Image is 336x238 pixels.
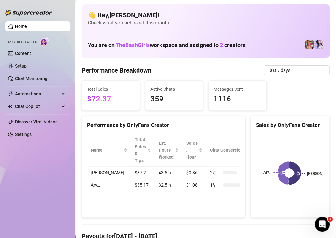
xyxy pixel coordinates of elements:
span: Last 7 days [268,66,326,75]
img: AI Chatter [40,37,50,46]
a: Chat Monitoring [15,76,47,81]
td: $35.17 [131,179,155,191]
span: thunderbolt [8,91,13,96]
span: 2 [220,42,223,48]
iframe: Intercom live chat [315,217,330,232]
span: 1 [328,217,333,222]
span: Chat Conversion [210,147,251,154]
span: 2 % [210,169,220,176]
h1: You are on workspace and assigned to creators [88,42,246,49]
h4: Performance Breakdown [82,66,151,75]
td: $0.86 [182,167,206,179]
a: Discover Viral Videos [15,119,57,124]
span: Total Sales [87,86,135,93]
span: Messages Sent [214,86,261,93]
th: Name [87,134,131,167]
div: Est. Hours Worked [159,140,174,160]
th: Chat Conversion [206,134,259,167]
span: Sales / Hour [186,140,198,160]
td: $1.08 [182,179,206,191]
span: 1 % [210,181,220,188]
span: 359 [150,93,198,105]
img: Jacki [305,40,314,49]
span: $72.37 [87,93,135,105]
th: Total Sales & Tips [131,134,155,167]
span: Automations [15,89,60,99]
img: logo-BBDzfeDw.svg [5,9,52,16]
td: $37.2 [131,167,155,179]
th: Sales / Hour [182,134,206,167]
td: 43.5 h [155,167,182,179]
div: Sales by OnlyFans Creator [256,121,324,129]
a: Content [15,51,31,56]
td: 32.5 h [155,179,182,191]
span: Name [91,147,122,154]
div: Performance by OnlyFans Creator [87,121,240,129]
a: Settings [15,132,32,137]
span: Chat Copilot [15,101,60,111]
span: 1116 [214,93,261,105]
span: Izzy AI Chatter [8,39,37,45]
span: Check what you achieved this month [88,19,323,26]
img: Chat Copilot [8,104,12,109]
span: calendar [322,68,326,72]
a: Home [15,24,27,29]
td: [PERSON_NAME]… [87,167,131,179]
h4: 👋 Hey, [PERSON_NAME] ! [88,11,323,19]
span: Active Chats [150,86,198,93]
td: Ary… [87,179,131,191]
span: Total Sales & Tips [135,136,146,164]
span: TheBashGirls [116,42,150,48]
text: Ary… [263,170,271,175]
a: Setup [15,63,27,68]
img: Ary [314,40,323,49]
